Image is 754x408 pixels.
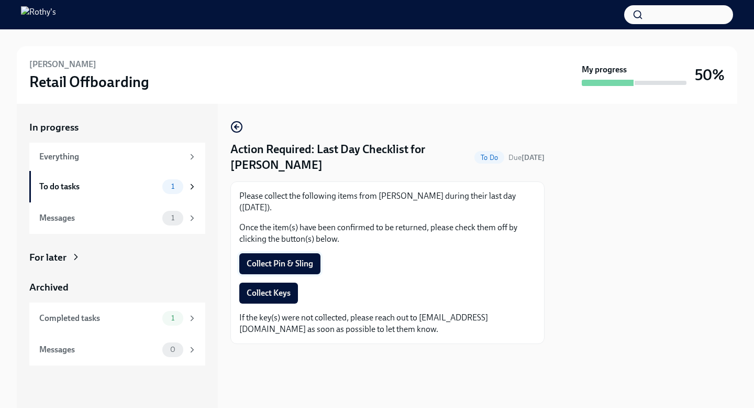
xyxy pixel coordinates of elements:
[29,251,205,264] a: For later
[165,214,181,222] span: 1
[582,64,627,76] strong: My progress
[29,143,205,171] a: Everything
[29,72,149,91] h3: Retail Offboarding
[239,190,536,213] p: Please collect the following items from [PERSON_NAME] during their last day ([DATE]).
[29,202,205,234] a: Messages1
[522,153,545,162] strong: [DATE]
[21,6,56,23] img: Rothy's
[247,259,313,269] span: Collect Pin & Sling
[29,281,205,294] a: Archived
[239,222,536,245] p: Once the item(s) have been confirmed to be returned, please check them off by clicking the button...
[39,313,158,324] div: Completed tasks
[29,251,66,264] div: For later
[39,151,183,163] div: Everything
[508,153,545,163] span: October 11th, 2025 11:00
[39,344,158,356] div: Messages
[29,334,205,366] a: Messages0
[474,154,504,162] span: To Do
[165,182,181,190] span: 1
[29,303,205,334] a: Completed tasks1
[239,312,536,335] p: If the key(s) were not collected, please reach out to [EMAIL_ADDRESS][DOMAIN_NAME] as soon as pos...
[39,212,158,224] div: Messages
[165,314,181,322] span: 1
[29,59,96,70] h6: [PERSON_NAME]
[247,288,291,298] span: Collect Keys
[239,253,320,274] button: Collect Pin & Sling
[29,171,205,202] a: To do tasks1
[695,66,725,84] h3: 50%
[29,121,205,134] a: In progress
[508,153,545,162] span: Due
[39,181,158,192] div: To do tasks
[164,346,182,353] span: 0
[239,283,298,304] button: Collect Keys
[230,142,470,173] h4: Action Required: Last Day Checklist for [PERSON_NAME]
